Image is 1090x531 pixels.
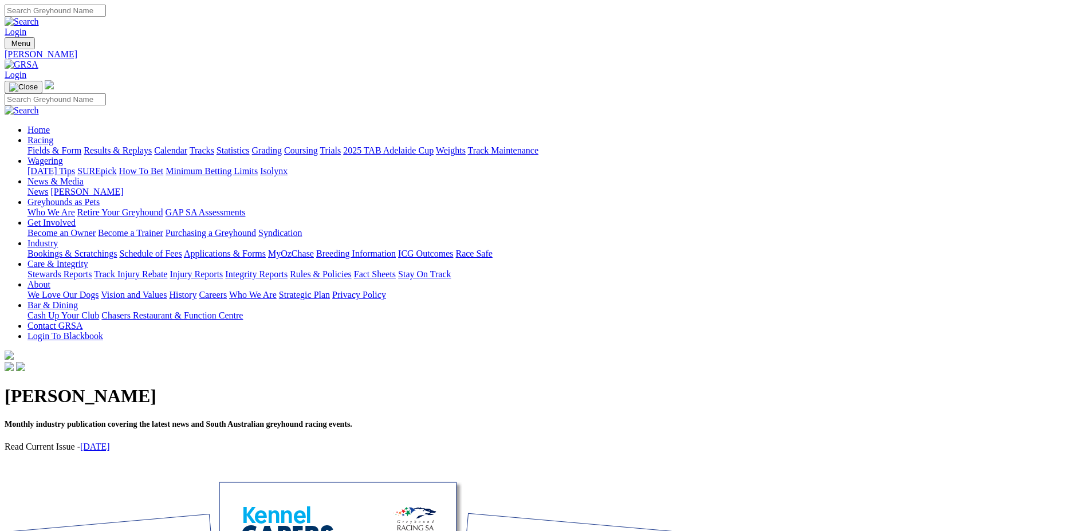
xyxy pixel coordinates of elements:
[455,249,492,258] a: Race Safe
[27,135,53,145] a: Racing
[27,238,58,248] a: Industry
[9,82,38,92] img: Close
[5,49,1085,60] a: [PERSON_NAME]
[27,156,63,166] a: Wagering
[468,145,538,155] a: Track Maintenance
[27,290,99,300] a: We Love Our Dogs
[260,166,288,176] a: Isolynx
[27,290,1085,300] div: About
[27,145,81,155] a: Fields & Form
[166,228,256,238] a: Purchasing a Greyhound
[5,362,14,371] img: facebook.svg
[184,249,266,258] a: Applications & Forms
[80,442,110,451] a: [DATE]
[27,249,1085,259] div: Industry
[398,249,453,258] a: ICG Outcomes
[5,70,26,80] a: Login
[27,207,1085,218] div: Greyhounds as Pets
[27,280,50,289] a: About
[398,269,451,279] a: Stay On Track
[27,310,99,320] a: Cash Up Your Club
[27,187,48,196] a: News
[119,249,182,258] a: Schedule of Fees
[5,81,42,93] button: Toggle navigation
[27,259,88,269] a: Care & Integrity
[27,331,103,341] a: Login To Blackbook
[77,207,163,217] a: Retire Your Greyhound
[190,145,214,155] a: Tracks
[5,5,106,17] input: Search
[50,187,123,196] a: [PERSON_NAME]
[45,80,54,89] img: logo-grsa-white.png
[284,145,318,155] a: Coursing
[229,290,277,300] a: Who We Are
[5,93,106,105] input: Search
[332,290,386,300] a: Privacy Policy
[27,228,96,238] a: Become an Owner
[354,269,396,279] a: Fact Sheets
[252,145,282,155] a: Grading
[77,166,116,176] a: SUREpick
[166,207,246,217] a: GAP SA Assessments
[5,420,352,428] span: Monthly industry publication covering the latest news and South Australian greyhound racing events.
[170,269,223,279] a: Injury Reports
[5,386,1085,407] h1: [PERSON_NAME]
[27,197,100,207] a: Greyhounds as Pets
[11,39,30,48] span: Menu
[279,290,330,300] a: Strategic Plan
[225,269,288,279] a: Integrity Reports
[84,145,152,155] a: Results & Replays
[94,269,167,279] a: Track Injury Rebate
[5,442,1085,452] p: Read Current Issue -
[27,166,75,176] a: [DATE] Tips
[27,269,92,279] a: Stewards Reports
[27,218,76,227] a: Get Involved
[27,269,1085,280] div: Care & Integrity
[16,362,25,371] img: twitter.svg
[27,145,1085,156] div: Racing
[199,290,227,300] a: Careers
[27,166,1085,176] div: Wagering
[320,145,341,155] a: Trials
[5,105,39,116] img: Search
[5,37,35,49] button: Toggle navigation
[101,290,167,300] a: Vision and Values
[268,249,314,258] a: MyOzChase
[27,228,1085,238] div: Get Involved
[217,145,250,155] a: Statistics
[27,310,1085,321] div: Bar & Dining
[119,166,164,176] a: How To Bet
[27,125,50,135] a: Home
[27,321,82,331] a: Contact GRSA
[27,176,84,186] a: News & Media
[5,351,14,360] img: logo-grsa-white.png
[343,145,434,155] a: 2025 TAB Adelaide Cup
[5,27,26,37] a: Login
[98,228,163,238] a: Become a Trainer
[27,300,78,310] a: Bar & Dining
[101,310,243,320] a: Chasers Restaurant & Function Centre
[316,249,396,258] a: Breeding Information
[27,249,117,258] a: Bookings & Scratchings
[5,60,38,70] img: GRSA
[436,145,466,155] a: Weights
[27,187,1085,197] div: News & Media
[290,269,352,279] a: Rules & Policies
[166,166,258,176] a: Minimum Betting Limits
[169,290,196,300] a: History
[258,228,302,238] a: Syndication
[154,145,187,155] a: Calendar
[5,17,39,27] img: Search
[27,207,75,217] a: Who We Are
